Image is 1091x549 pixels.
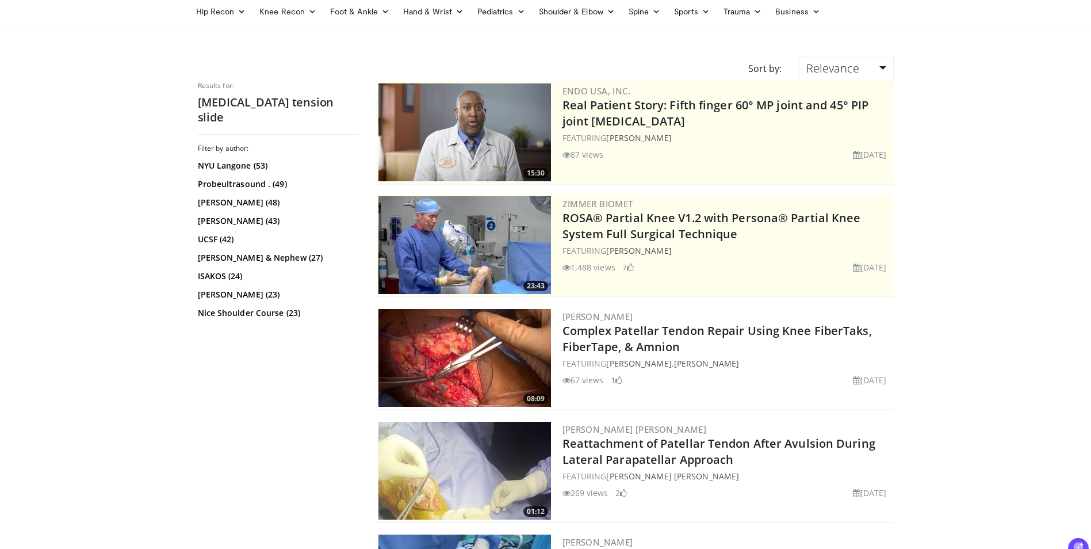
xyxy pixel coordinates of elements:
[378,196,551,294] img: 99b1778f-d2b2-419a-8659-7269f4b428ba.300x170_q85_crop-smart_upscale.jpg
[378,83,551,181] a: 15:30
[606,245,671,256] a: [PERSON_NAME]
[198,289,356,300] a: [PERSON_NAME] (23)
[562,536,633,548] a: [PERSON_NAME]
[562,85,631,97] a: Endo USA, Inc.
[562,424,707,435] a: [PERSON_NAME] [PERSON_NAME]
[562,97,869,129] a: Real Patient Story: Fifth finger 60° MP joint and 45° PIP joint [MEDICAL_DATA]
[198,160,356,171] a: NYU Langone (53)
[606,471,739,482] a: [PERSON_NAME] [PERSON_NAME]
[562,245,891,257] div: FEATURING
[562,198,633,209] a: Zimmer Biomet
[562,323,872,354] a: Complex Patellar Tendon Repair Using Knee FiberTaks, FiberTape, & Amnion
[799,56,893,81] a: Relevance
[378,422,551,520] a: 01:12
[198,270,356,282] a: ISAKOS (24)
[853,148,887,161] li: [DATE]
[562,132,891,144] div: FEATURING
[378,422,551,520] img: ffd3e310-af56-4505-a9e7-4d0efc16f814.300x170_q85_crop-smart_upscale.jpg
[523,281,548,291] span: 23:43
[562,261,615,273] li: 1,488 views
[853,487,887,499] li: [DATE]
[378,83,551,181] img: 55d69904-dd48-4cb8-9c2d-9fd278397143.300x170_q85_crop-smart_upscale.jpg
[523,506,548,517] span: 01:12
[611,374,622,386] li: 1
[853,261,887,273] li: [DATE]
[562,487,608,499] li: 269 views
[562,148,604,161] li: 87 views
[523,168,548,178] span: 15:30
[198,215,356,227] a: [PERSON_NAME] (43)
[562,357,891,369] div: FEATURING ,
[378,309,551,407] a: 08:09
[198,252,356,264] a: [PERSON_NAME] & Nephew (27)
[562,210,861,242] a: ROSA® Partial Knee V1.2 with Persona® Partial Knee System Full Surgical Technique
[674,358,739,369] a: [PERSON_NAME]
[622,261,634,273] li: 7
[606,358,671,369] a: [PERSON_NAME]
[198,144,359,153] h3: Filter by author:
[562,470,891,482] div: FEATURING
[606,132,671,143] a: [PERSON_NAME]
[853,374,887,386] li: [DATE]
[615,487,627,499] li: 2
[378,309,551,407] img: e1c2b6ee-86c7-40a2-8238-438aca70f309.300x170_q85_crop-smart_upscale.jpg
[740,56,790,81] div: Sort by:
[198,197,356,208] a: [PERSON_NAME] (48)
[523,394,548,404] span: 08:09
[806,60,859,76] span: Relevance
[198,95,359,125] h2: [MEDICAL_DATA] tension slide
[198,178,356,190] a: Probeultrasound . (49)
[198,234,356,245] a: UCSF (42)
[562,311,633,322] a: [PERSON_NAME]
[378,196,551,294] a: 23:43
[562,436,875,467] a: Reattachment of Patellar Tendon After Avulsion During Lateral Parapatellar Approach
[198,307,356,319] a: Nice Shoulder Course (23)
[562,374,604,386] li: 67 views
[198,81,359,90] p: Results for:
